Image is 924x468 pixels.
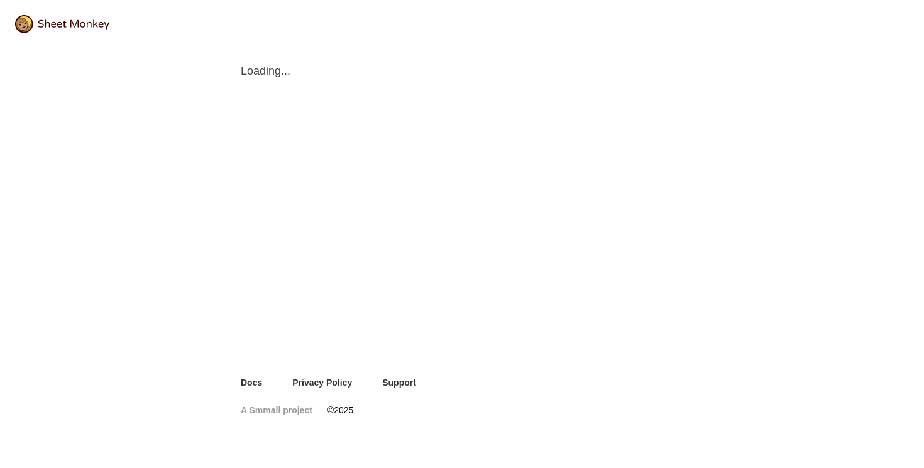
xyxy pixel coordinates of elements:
a: Docs [241,376,262,389]
a: Support [382,376,416,389]
img: logo@2x.png [15,15,109,33]
a: Privacy Policy [292,376,352,389]
span: Loading... [241,63,683,79]
span: © 2025 [327,404,353,416]
a: A Smmall project [241,404,312,416]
